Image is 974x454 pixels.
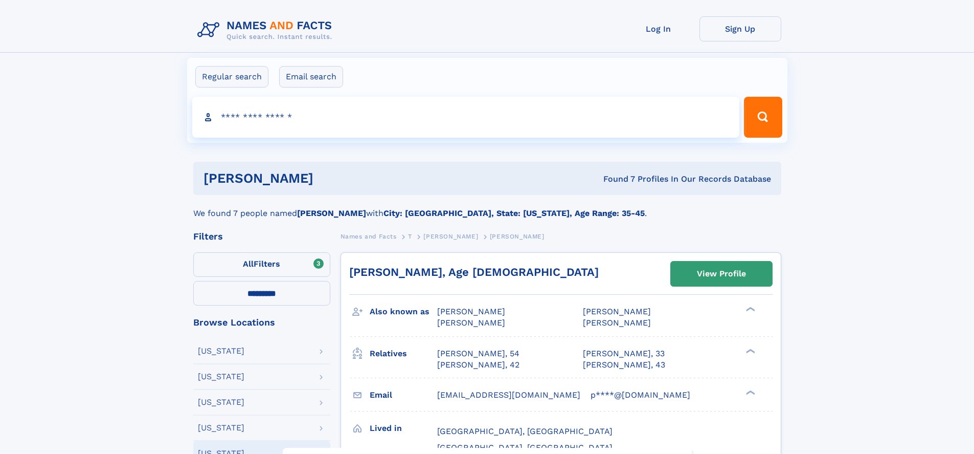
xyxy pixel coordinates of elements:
[192,97,740,138] input: search input
[743,348,756,354] div: ❯
[583,359,665,371] a: [PERSON_NAME], 43
[697,262,746,286] div: View Profile
[341,230,397,243] a: Names and Facts
[198,424,244,432] div: [US_STATE]
[370,420,437,437] h3: Lived in
[198,373,244,381] div: [US_STATE]
[193,195,781,220] div: We found 7 people named with .
[583,348,665,359] a: [PERSON_NAME], 33
[490,233,545,240] span: [PERSON_NAME]
[193,318,330,327] div: Browse Locations
[243,259,254,269] span: All
[437,390,580,400] span: [EMAIL_ADDRESS][DOMAIN_NAME]
[408,233,412,240] span: T
[383,208,645,218] b: City: [GEOGRAPHIC_DATA], State: [US_STATE], Age Range: 35-45
[743,306,756,313] div: ❯
[349,266,599,278] a: [PERSON_NAME], Age [DEMOGRAPHIC_DATA]
[370,303,437,320] h3: Also known as
[193,232,330,241] div: Filters
[297,208,366,218] b: [PERSON_NAME]
[744,97,782,138] button: Search Button
[193,252,330,277] label: Filters
[195,66,268,88] label: Regular search
[193,16,341,44] img: Logo Names and Facts
[458,174,771,185] div: Found 7 Profiles In Our Records Database
[437,348,519,359] a: [PERSON_NAME], 54
[437,318,505,328] span: [PERSON_NAME]
[408,230,412,243] a: T
[423,233,478,240] span: [PERSON_NAME]
[370,386,437,404] h3: Email
[437,426,613,436] span: [GEOGRAPHIC_DATA], [GEOGRAPHIC_DATA]
[618,16,699,41] a: Log In
[370,345,437,362] h3: Relatives
[198,347,244,355] div: [US_STATE]
[203,172,459,185] h1: [PERSON_NAME]
[743,389,756,396] div: ❯
[437,359,519,371] a: [PERSON_NAME], 42
[437,307,505,316] span: [PERSON_NAME]
[437,443,613,452] span: [GEOGRAPHIC_DATA], [GEOGRAPHIC_DATA]
[583,307,651,316] span: [PERSON_NAME]
[423,230,478,243] a: [PERSON_NAME]
[198,398,244,406] div: [US_STATE]
[583,318,651,328] span: [PERSON_NAME]
[671,262,772,286] a: View Profile
[279,66,343,88] label: Email search
[699,16,781,41] a: Sign Up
